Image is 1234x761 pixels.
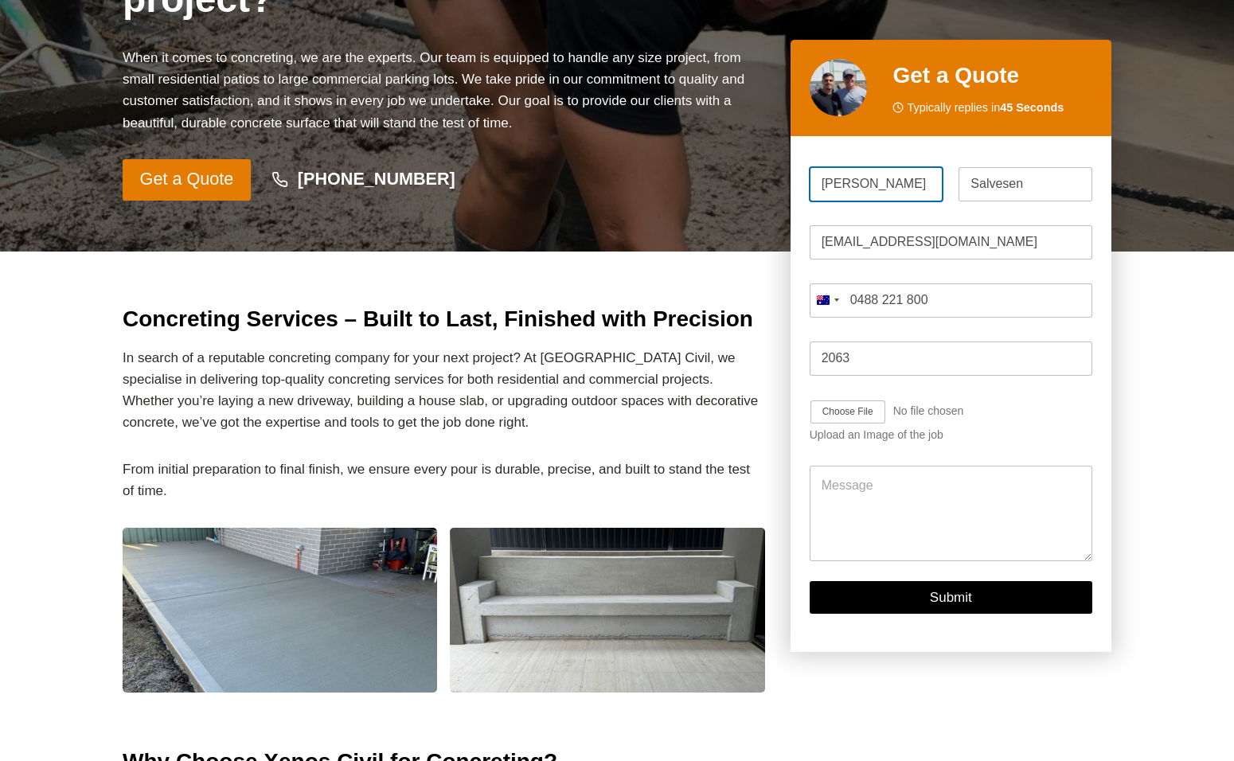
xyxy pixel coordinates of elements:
[810,429,1092,443] div: Upload an Image of the job
[123,159,251,201] a: Get a Quote
[810,167,943,201] input: First Name
[123,347,765,434] p: In search of a reputable concreting company for your next project? At [GEOGRAPHIC_DATA] Civil, we...
[298,169,455,189] strong: [PHONE_NUMBER]
[959,167,1092,201] input: Last Name
[257,162,471,198] a: [PHONE_NUMBER]
[892,59,1092,92] h2: Get a Quote
[810,341,1092,376] input: Post Code: E.g 2000
[123,302,765,336] h2: Concreting Services – Built to Last, Finished with Precision
[123,459,765,501] p: From initial preparation to final finish, we ensure every pour is durable, precise, and built to ...
[123,47,765,134] p: When it comes to concreting, we are the experts. Our team is equipped to handle any size project,...
[907,99,1064,117] span: Typically replies in
[140,166,234,193] span: Get a Quote
[810,283,1092,318] input: Mobile
[1000,101,1064,114] strong: 45 Seconds
[810,283,845,318] button: Selected country
[810,225,1092,260] input: Email
[810,582,1092,615] button: Submit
